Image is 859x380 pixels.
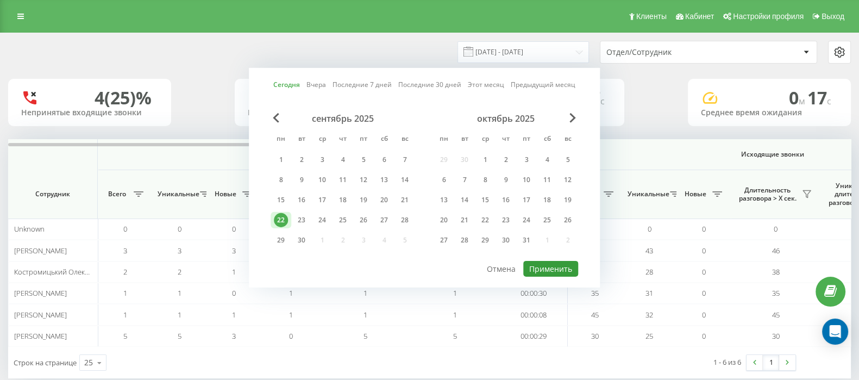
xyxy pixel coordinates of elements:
span: Настройки профиля [733,12,804,21]
div: 26 [356,213,371,227]
span: Костромицький Олександр [14,267,104,277]
div: 4 [336,153,350,167]
abbr: среда [477,132,493,148]
span: Новые [682,190,709,198]
div: 19 [356,193,371,207]
span: 1 [289,310,293,320]
span: 46 [772,246,780,256]
div: октябрь 2025 [434,113,578,124]
div: пн 8 сент. 2025 г. [271,172,291,188]
span: Длительность разговора > Х сек. [736,186,799,203]
span: Уникальные [628,190,667,198]
abbr: суббота [539,132,555,148]
div: 26 [561,213,575,227]
div: пн 13 окт. 2025 г. [434,192,454,208]
div: ср 17 сент. 2025 г. [312,192,333,208]
div: пт 24 окт. 2025 г. [516,212,537,228]
abbr: воскресенье [397,132,413,148]
span: 0 [232,288,236,298]
div: 11 [336,173,350,187]
a: Предыдущий месяц [511,79,575,90]
span: 0 [648,224,651,234]
div: сб 4 окт. 2025 г. [537,152,557,168]
div: 17 [519,193,534,207]
div: 8 [274,173,288,187]
div: ср 15 окт. 2025 г. [475,192,496,208]
span: Строк на странице [14,358,77,367]
button: Применить [523,261,578,277]
div: чт 11 сент. 2025 г. [333,172,353,188]
div: 14 [457,193,472,207]
div: пн 20 окт. 2025 г. [434,212,454,228]
div: 13 [437,193,451,207]
div: пт 17 окт. 2025 г. [516,192,537,208]
div: 15 [274,193,288,207]
span: 35 [591,288,599,298]
div: вс 26 окт. 2025 г. [557,212,578,228]
div: 16 [294,193,309,207]
div: пн 6 окт. 2025 г. [434,172,454,188]
div: 27 [437,233,451,247]
div: 9 [294,173,309,187]
div: пт 5 сент. 2025 г. [353,152,374,168]
span: [PERSON_NAME] [14,288,67,298]
div: 18 [336,193,350,207]
a: Этот месяц [468,79,504,90]
span: 3 [232,246,236,256]
span: Сотрудник [17,190,88,198]
span: 28 [645,267,653,277]
span: 1 [289,288,293,298]
div: вт 14 окт. 2025 г. [454,192,475,208]
div: 29 [478,233,492,247]
span: Кабинет [685,12,714,21]
abbr: пятница [518,132,535,148]
span: 0 [702,288,706,298]
span: 1 [123,310,127,320]
div: 9 [499,173,513,187]
span: [PERSON_NAME] [14,310,67,320]
div: 24 [315,213,329,227]
div: вт 7 окт. 2025 г. [454,172,475,188]
span: Новые [212,190,239,198]
div: сб 27 сент. 2025 г. [374,212,394,228]
span: 0 [289,331,293,341]
span: 5 [123,331,127,341]
span: Уникальные [158,190,197,198]
div: пт 10 окт. 2025 г. [516,172,537,188]
td: 00:00:08 [500,304,568,325]
div: 2 [499,153,513,167]
div: 20 [437,213,451,227]
abbr: понедельник [273,132,289,148]
div: 10 [315,173,329,187]
div: 16 [499,193,513,207]
div: чт 4 сент. 2025 г. [333,152,353,168]
span: 5 [363,331,367,341]
a: 1 [763,355,779,370]
a: Последние 7 дней [333,79,392,90]
div: сб 11 окт. 2025 г. [537,172,557,188]
div: пн 27 окт. 2025 г. [434,232,454,248]
div: 23 [294,213,309,227]
div: пн 1 сент. 2025 г. [271,152,291,168]
div: вс 7 сент. 2025 г. [394,152,415,168]
span: 0 [789,86,807,109]
div: пн 15 сент. 2025 г. [271,192,291,208]
span: 30 [591,331,599,341]
span: 0 [702,246,706,256]
div: 18 [540,193,554,207]
span: 1 [232,267,236,277]
abbr: четверг [335,132,351,148]
div: 4 [540,153,554,167]
div: сб 6 сент. 2025 г. [374,152,394,168]
span: 0 [123,224,127,234]
div: ср 10 сент. 2025 г. [312,172,333,188]
span: м [799,95,807,107]
div: вт 9 сент. 2025 г. [291,172,312,188]
div: 11 [540,173,554,187]
div: вс 12 окт. 2025 г. [557,172,578,188]
span: Выход [822,12,844,21]
span: Next Month [569,113,576,123]
span: c [600,95,605,107]
div: 28 [457,233,472,247]
div: пт 12 сент. 2025 г. [353,172,374,188]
